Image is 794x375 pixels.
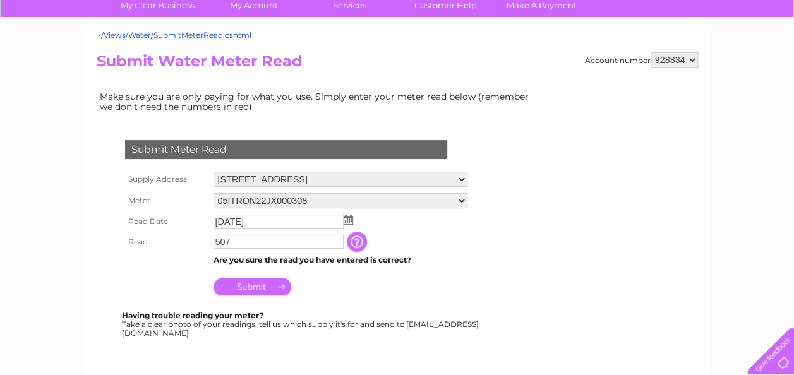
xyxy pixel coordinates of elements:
a: Blog [684,54,702,63]
th: Read Date [122,211,210,232]
th: Supply Address [122,169,210,190]
a: ~/Views/Water/SubmitMeterRead.cshtml [97,30,251,40]
a: Energy [603,54,631,63]
input: Information [347,232,370,252]
div: Clear Business is a trading name of Verastar Limited (registered in [GEOGRAPHIC_DATA] No. 3667643... [99,7,696,61]
a: Water [572,54,596,63]
img: ... [344,215,353,225]
h2: Submit Water Meter Read [97,52,698,76]
a: Log out [752,54,782,63]
a: Contact [710,54,741,63]
a: Telecoms [639,54,677,63]
img: logo.png [28,33,92,71]
input: Submit [214,278,291,295]
a: 0333 014 3131 [556,6,643,22]
td: Are you sure the read you have entered is correct? [210,252,471,268]
b: Having trouble reading your meter? [122,311,263,320]
div: Take a clear photo of your readings, tell us which supply it's for and send to [EMAIL_ADDRESS][DO... [122,311,481,337]
th: Meter [122,190,210,211]
div: Submit Meter Read [125,140,447,159]
div: Account number [585,52,698,68]
th: Read [122,232,210,252]
td: Make sure you are only paying for what you use. Simply enter your meter read below (remember we d... [97,88,539,115]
